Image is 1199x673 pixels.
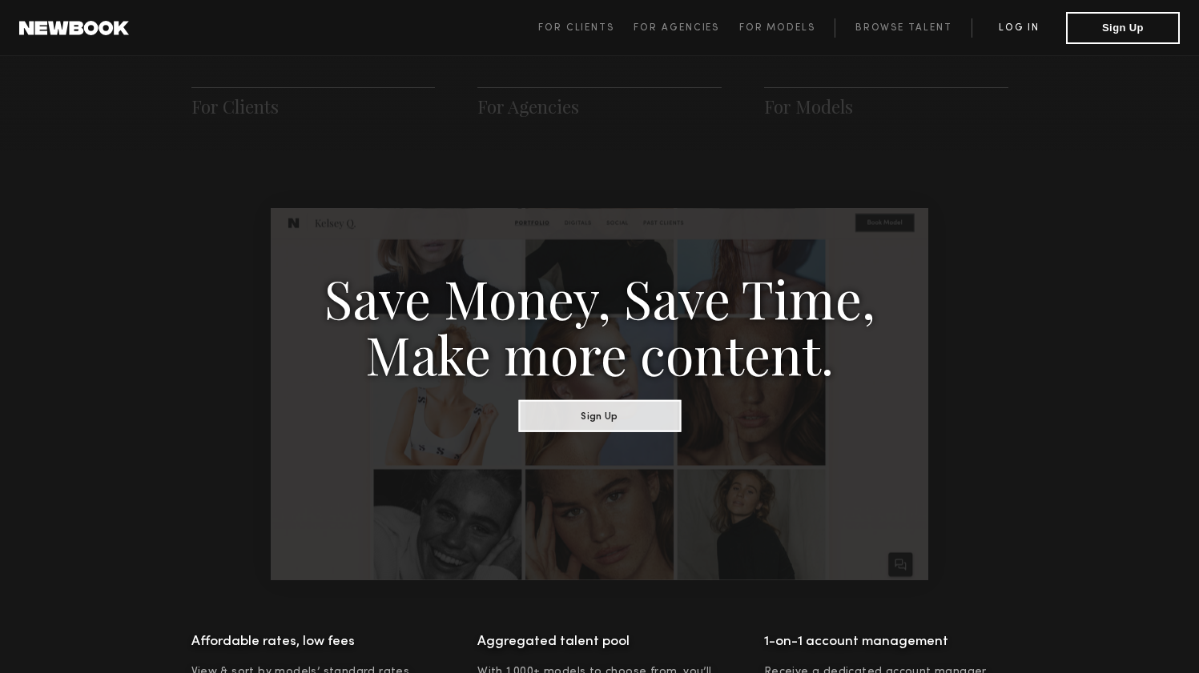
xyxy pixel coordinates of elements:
span: For Models [739,23,815,33]
h4: Affordable rates, low fees [191,630,436,654]
a: Browse Talent [835,18,972,38]
a: For Models [739,18,835,38]
h4: 1-on-1 account management [764,630,1008,654]
a: For Agencies [477,94,579,118]
button: Sign Up [518,399,681,431]
button: Sign Up [1066,12,1180,44]
h4: Aggregated talent pool [477,630,722,654]
h3: Save Money, Save Time, Make more content. [324,269,876,381]
a: Log in [972,18,1066,38]
span: For Agencies [634,23,719,33]
span: For Clients [538,23,614,33]
a: For Models [764,94,853,118]
a: For Agencies [634,18,738,38]
a: For Clients [191,94,279,118]
a: For Clients [538,18,634,38]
